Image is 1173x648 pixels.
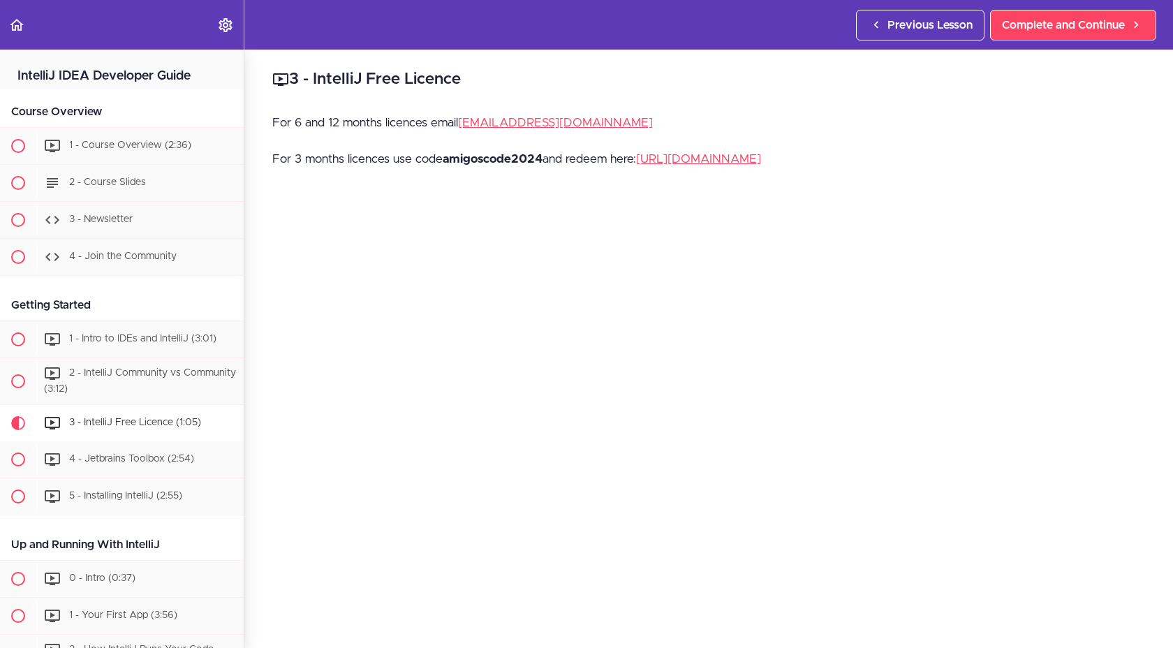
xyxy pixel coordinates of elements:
h2: 3 - IntelliJ Free Licence [272,68,1145,91]
p: For 6 and 12 months licences email [272,112,1145,133]
span: 1 - Intro to IDEs and IntelliJ (3:01) [69,334,216,344]
span: 1 - Your First App (3:56) [69,610,177,620]
span: 0 - Intro (0:37) [69,573,135,583]
span: Previous Lesson [887,17,973,34]
span: Complete and Continue [1002,17,1125,34]
span: 1 - Course Overview (2:36) [69,140,191,150]
strong: amigoscode2024 [443,153,543,165]
span: 3 - Newsletter [69,214,133,224]
svg: Settings Menu [217,17,234,34]
a: [EMAIL_ADDRESS][DOMAIN_NAME] [458,117,653,128]
span: 2 - Course Slides [69,177,146,187]
span: 4 - Jetbrains Toolbox (2:54) [69,454,194,464]
svg: Back to course curriculum [8,17,25,34]
span: 4 - Join the Community [69,251,177,261]
span: 5 - Installing IntelliJ (2:55) [69,491,182,501]
span: 3 - IntelliJ Free Licence (1:05) [69,418,201,427]
p: For 3 months licences use code and redeem here: [272,149,1145,170]
a: [URL][DOMAIN_NAME] [636,153,761,165]
a: Complete and Continue [990,10,1156,40]
a: Previous Lesson [856,10,984,40]
span: 2 - IntelliJ Community vs Community (3:12) [44,368,236,394]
